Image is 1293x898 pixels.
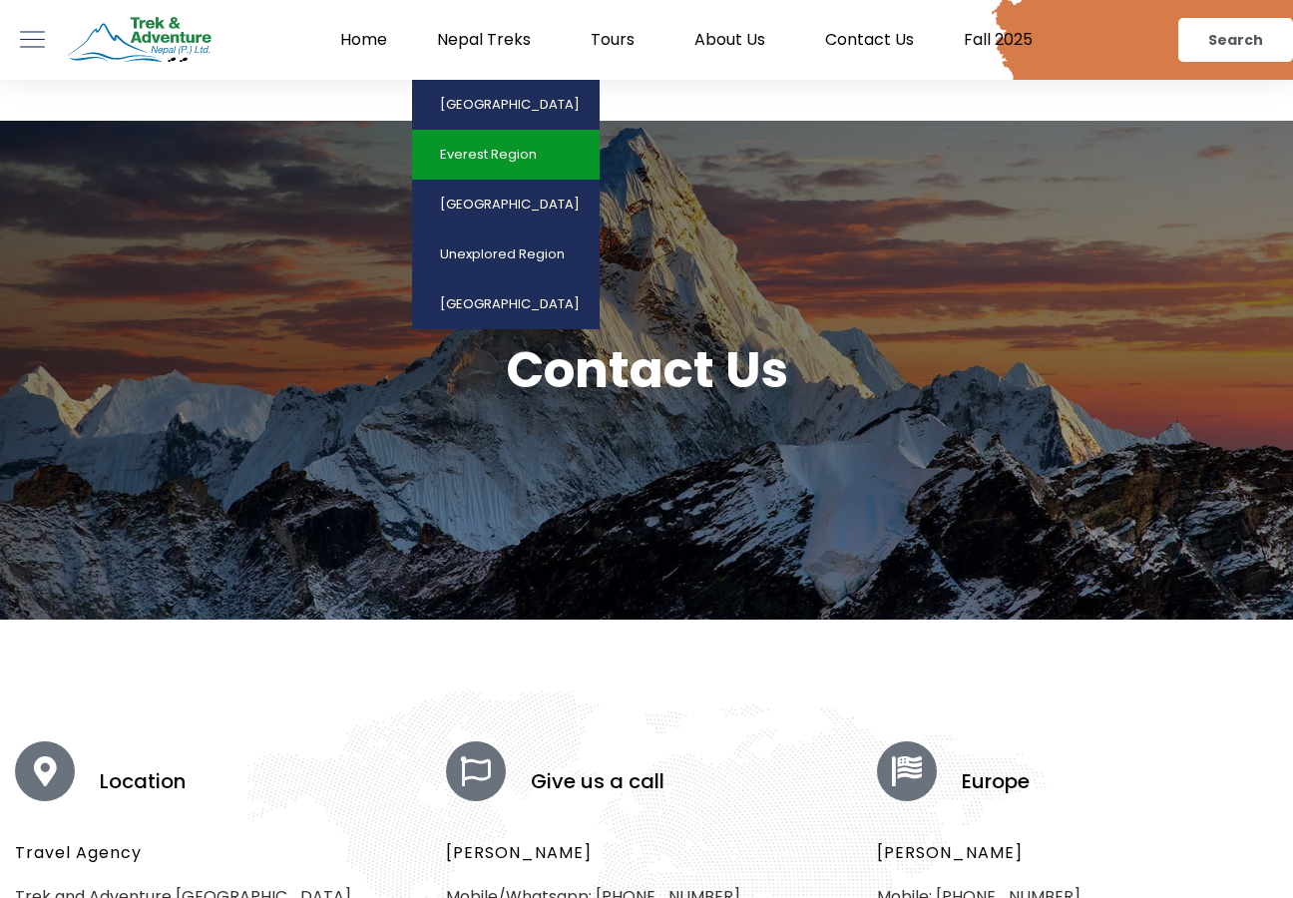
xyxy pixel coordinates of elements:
[446,841,847,865] h5: [PERSON_NAME]
[412,279,600,329] a: [GEOGRAPHIC_DATA]
[962,767,1030,795] span: Europe
[412,80,600,130] a: [GEOGRAPHIC_DATA]
[412,80,600,329] ul: Nepal Treks
[315,30,412,50] a: Home
[939,30,1058,50] a: Fall 2025
[1208,33,1263,47] span: Search
[65,13,215,68] img: Trek & Adventure Nepal
[531,767,664,795] span: Give us a call
[566,30,669,50] a: Tours
[100,767,186,795] span: Location
[412,30,566,50] a: Nepal Treks
[1178,18,1293,62] a: Search
[412,130,600,180] a: Everest Region
[877,841,1278,865] h5: [PERSON_NAME]
[669,30,800,50] a: About Us
[15,841,416,865] h5: Travel Agency
[800,30,939,50] a: Contact Us
[235,30,1059,50] nav: Menu
[412,229,600,279] a: Unexplored Region
[412,180,600,229] a: [GEOGRAPHIC_DATA]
